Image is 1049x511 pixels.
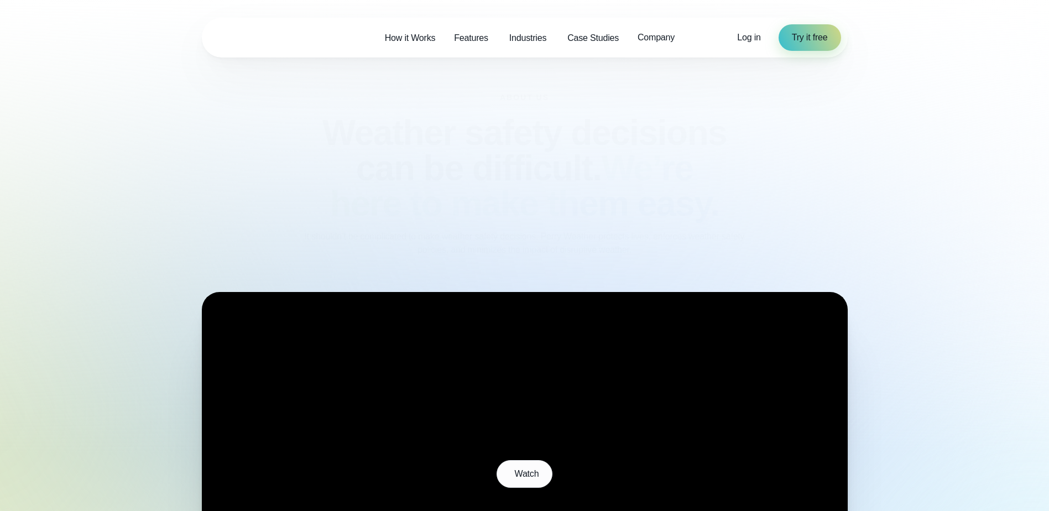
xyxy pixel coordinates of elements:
[497,460,553,488] button: Watch
[509,32,546,45] span: Industries
[792,31,828,44] span: Try it free
[558,27,628,49] a: Case Studies
[385,32,436,45] span: How it Works
[454,32,488,45] span: Features
[779,24,841,51] a: Try it free
[737,31,760,44] a: Log in
[567,32,619,45] span: Case Studies
[515,467,539,481] span: Watch
[375,27,445,49] a: How it Works
[638,31,675,44] span: Company
[737,33,760,42] span: Log in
